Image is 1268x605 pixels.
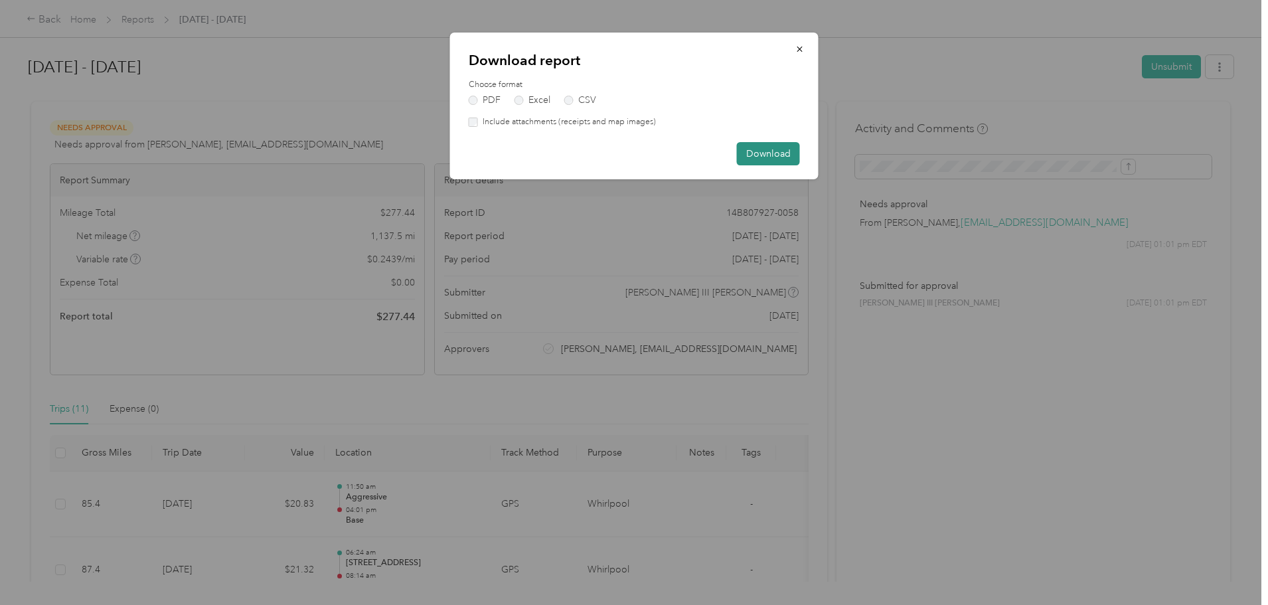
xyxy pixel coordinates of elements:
iframe: Everlance-gr Chat Button Frame [1194,531,1268,605]
label: Excel [515,96,550,105]
label: Include attachments (receipts and map images) [478,116,656,128]
button: Download [737,142,800,165]
label: CSV [564,96,596,105]
p: Download report [469,51,800,70]
label: PDF [469,96,501,105]
label: Choose format [469,79,800,91]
